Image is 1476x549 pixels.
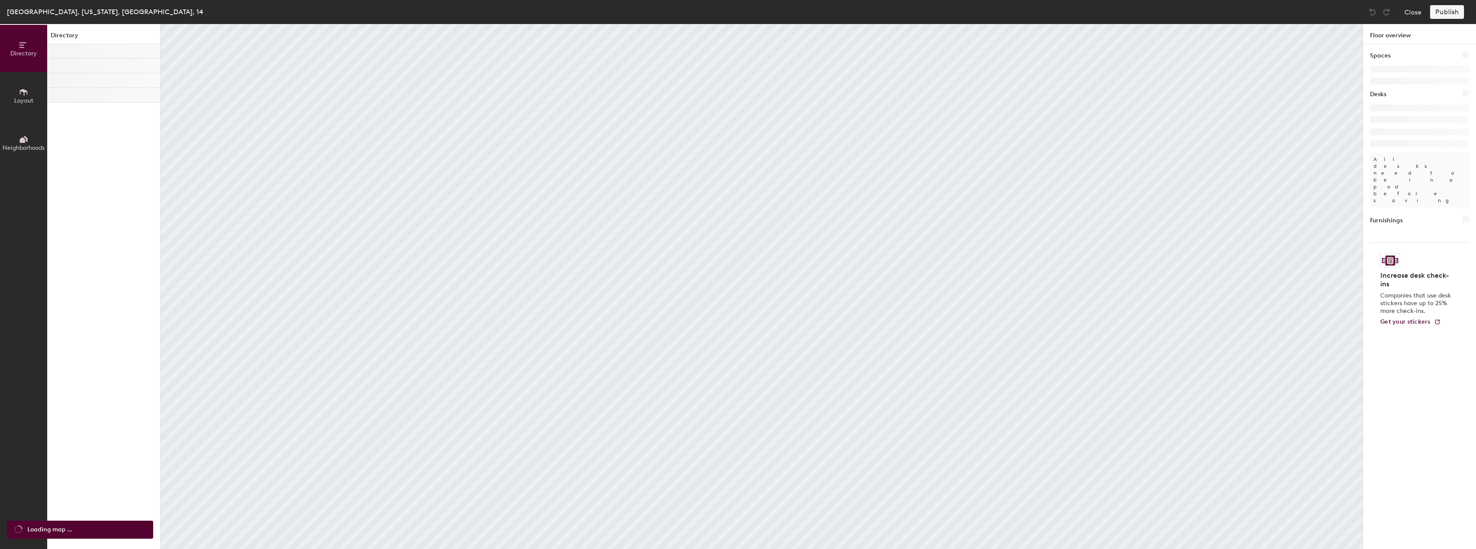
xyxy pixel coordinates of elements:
[1370,51,1391,61] h1: Spaces
[1363,24,1476,44] h1: Floor overview
[1380,271,1454,288] h4: Increase desk check-ins
[1370,216,1403,225] h1: Furnishings
[47,31,160,44] h1: Directory
[1404,5,1422,19] button: Close
[1380,318,1431,325] span: Get your stickers
[7,6,203,17] div: [GEOGRAPHIC_DATA], [US_STATE], [GEOGRAPHIC_DATA], 14
[1380,253,1400,268] img: Sticker logo
[14,97,33,104] span: Layout
[1370,90,1386,99] h1: Desks
[3,144,45,152] span: Neighborhoods
[1380,318,1441,326] a: Get your stickers
[1382,8,1391,16] img: Redo
[1380,292,1454,315] p: Companies that use desk stickers have up to 25% more check-ins.
[10,50,37,57] span: Directory
[1370,152,1469,207] p: All desks need to be in a pod before saving
[160,24,1363,549] canvas: Map
[1368,8,1377,16] img: Undo
[27,525,72,534] span: Loading map ...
